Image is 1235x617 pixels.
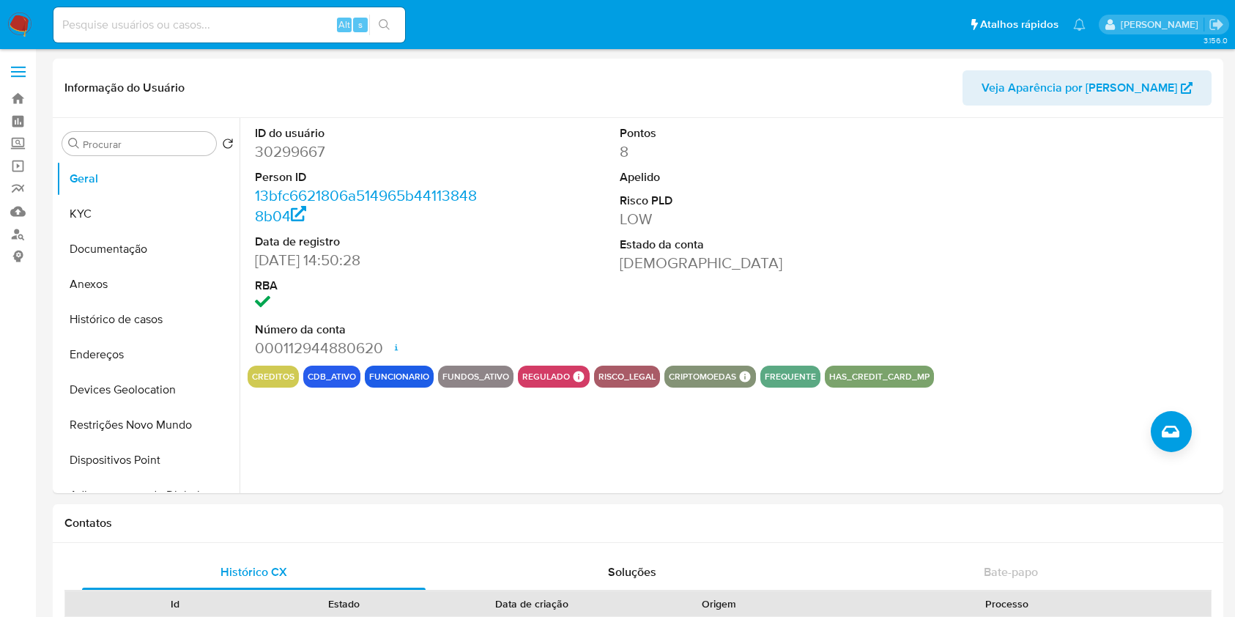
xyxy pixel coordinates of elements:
[984,564,1038,580] span: Bate-papo
[56,478,240,513] button: Adiantamentos de Dinheiro
[620,193,848,209] dt: Risco PLD
[645,596,793,611] div: Origem
[1121,18,1204,32] p: jhonata.costa@mercadolivre.com
[56,407,240,443] button: Restrições Novo Mundo
[522,374,570,380] button: regulado
[669,374,736,380] button: criptomoedas
[56,161,240,196] button: Geral
[620,169,848,185] dt: Apelido
[620,125,848,141] dt: Pontos
[56,443,240,478] button: Dispositivos Point
[255,338,483,358] dd: 000112944880620
[1209,17,1224,32] a: Sair
[369,15,399,35] button: search-icon
[255,250,483,270] dd: [DATE] 14:50:28
[439,596,624,611] div: Data de criação
[963,70,1212,106] button: Veja Aparência por [PERSON_NAME]
[220,564,287,580] span: Histórico CX
[338,18,350,32] span: Alt
[56,232,240,267] button: Documentação
[64,516,1212,531] h1: Contatos
[255,234,483,250] dt: Data de registro
[252,374,294,380] button: creditos
[620,253,848,273] dd: [DEMOGRAPHIC_DATA]
[83,138,210,151] input: Procurar
[68,138,80,149] button: Procurar
[64,81,185,95] h1: Informação do Usuário
[222,138,234,154] button: Retornar ao pedido padrão
[56,302,240,337] button: Histórico de casos
[982,70,1177,106] span: Veja Aparência por [PERSON_NAME]
[270,596,419,611] div: Estado
[369,374,429,380] button: funcionario
[1073,18,1086,31] a: Notificações
[620,237,848,253] dt: Estado da conta
[56,372,240,407] button: Devices Geolocation
[255,169,483,185] dt: Person ID
[255,125,483,141] dt: ID do usuário
[255,141,483,162] dd: 30299667
[442,374,509,380] button: fundos_ativo
[608,564,656,580] span: Soluções
[255,322,483,338] dt: Número da conta
[101,596,250,611] div: Id
[255,185,477,226] a: 13bfc6621806a514965b441138488b04
[358,18,363,32] span: s
[56,196,240,232] button: KYC
[829,374,930,380] button: has_credit_card_mp
[620,209,848,229] dd: LOW
[308,374,356,380] button: cdb_ativo
[814,596,1201,611] div: Processo
[56,337,240,372] button: Endereços
[56,267,240,302] button: Anexos
[765,374,816,380] button: frequente
[255,278,483,294] dt: RBA
[620,141,848,162] dd: 8
[53,15,405,34] input: Pesquise usuários ou casos...
[598,374,656,380] button: risco_legal
[980,17,1058,32] span: Atalhos rápidos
